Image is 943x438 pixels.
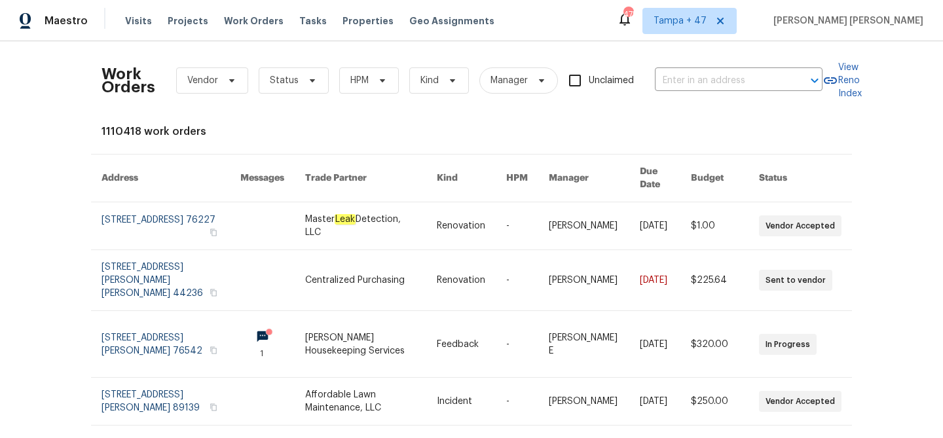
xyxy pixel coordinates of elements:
td: Master Detection, LLC [295,202,426,250]
span: Projects [168,14,208,27]
h2: Work Orders [102,67,155,94]
span: Geo Assignments [409,14,494,27]
td: Renovation [426,202,496,250]
th: HPM [496,155,538,202]
input: Enter in an address [655,71,786,91]
td: [PERSON_NAME] [538,250,629,311]
span: Maestro [45,14,88,27]
th: Messages [230,155,295,202]
td: [PERSON_NAME] Housekeeping Services [295,311,426,378]
span: Properties [342,14,394,27]
div: 1110418 work orders [102,125,841,138]
span: Visits [125,14,152,27]
button: Copy Address [208,344,219,356]
td: - [496,378,538,426]
button: Copy Address [208,227,219,238]
th: Status [749,155,852,202]
span: Status [270,74,299,87]
button: Copy Address [208,401,219,413]
td: Centralized Purchasing [295,250,426,311]
span: HPM [350,74,369,87]
th: Budget [680,155,749,202]
td: - [496,250,538,311]
td: [PERSON_NAME] [538,202,629,250]
span: Kind [420,74,439,87]
span: Manager [490,74,528,87]
span: Work Orders [224,14,284,27]
span: Tampa + 47 [654,14,707,27]
td: Feedback [426,311,496,378]
span: Unclaimed [589,74,634,88]
td: Incident [426,378,496,426]
button: Copy Address [208,287,219,299]
th: Manager [538,155,629,202]
button: Open [805,71,824,90]
th: Due Date [629,155,680,202]
td: - [496,311,538,378]
td: Renovation [426,250,496,311]
span: [PERSON_NAME] [PERSON_NAME] [768,14,923,27]
th: Trade Partner [295,155,426,202]
td: Affordable Lawn Maintenance, LLC [295,378,426,426]
td: - [496,202,538,250]
div: 475 [623,8,633,21]
a: View Reno Index [823,61,862,100]
span: Vendor [187,74,218,87]
th: Address [91,155,230,202]
td: [PERSON_NAME] [538,378,629,426]
th: Kind [426,155,496,202]
td: [PERSON_NAME] E [538,311,629,378]
span: Tasks [299,16,327,26]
